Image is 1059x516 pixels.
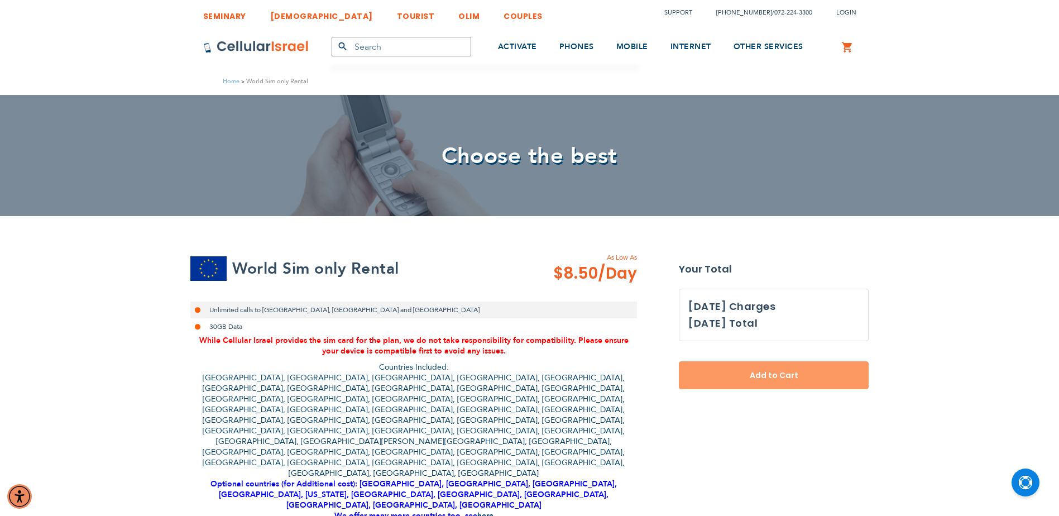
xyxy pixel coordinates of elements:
[190,302,637,318] li: Unlimited calls to [GEOGRAPHIC_DATA], [GEOGRAPHIC_DATA] and [GEOGRAPHIC_DATA]
[458,3,480,23] a: OLIM
[7,484,32,509] div: Accessibility Menu
[598,262,637,285] span: /Day
[553,262,637,285] span: $8.50
[498,26,537,68] a: ACTIVATE
[670,26,711,68] a: INTERNET
[498,41,537,52] span: ACTIVATE
[616,26,648,68] a: MOBILE
[239,76,308,87] li: World Sim only Rental
[679,261,869,278] strong: Your Total
[442,141,617,171] span: Choose the best
[332,37,471,56] input: Search
[734,41,803,52] span: OTHER SERVICES
[664,8,692,17] a: Support
[559,41,594,52] span: PHONES
[504,3,543,23] a: COUPLES
[203,3,246,23] a: SEMINARY
[232,257,399,280] h2: World Sim only Rental
[190,318,637,335] li: 30GB Data
[223,77,239,85] a: Home
[616,41,648,52] span: MOBILE
[705,4,812,21] li: /
[190,256,227,281] img: World Sim only Rental
[203,40,309,54] img: Cellular Israel Logo
[774,8,812,17] a: 072-224-3300
[670,41,711,52] span: INTERNET
[688,315,758,332] h3: [DATE] Total
[836,8,856,17] span: Login
[397,3,435,23] a: TOURIST
[688,298,859,315] h3: [DATE] Charges
[734,26,803,68] a: OTHER SERVICES
[716,8,772,17] a: [PHONE_NUMBER]
[523,252,637,262] span: As Low As
[559,26,594,68] a: PHONES
[199,335,629,356] span: While Cellular Israel provides the sim card for the plan, we do not take responsibility for compa...
[270,3,373,23] a: [DEMOGRAPHIC_DATA]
